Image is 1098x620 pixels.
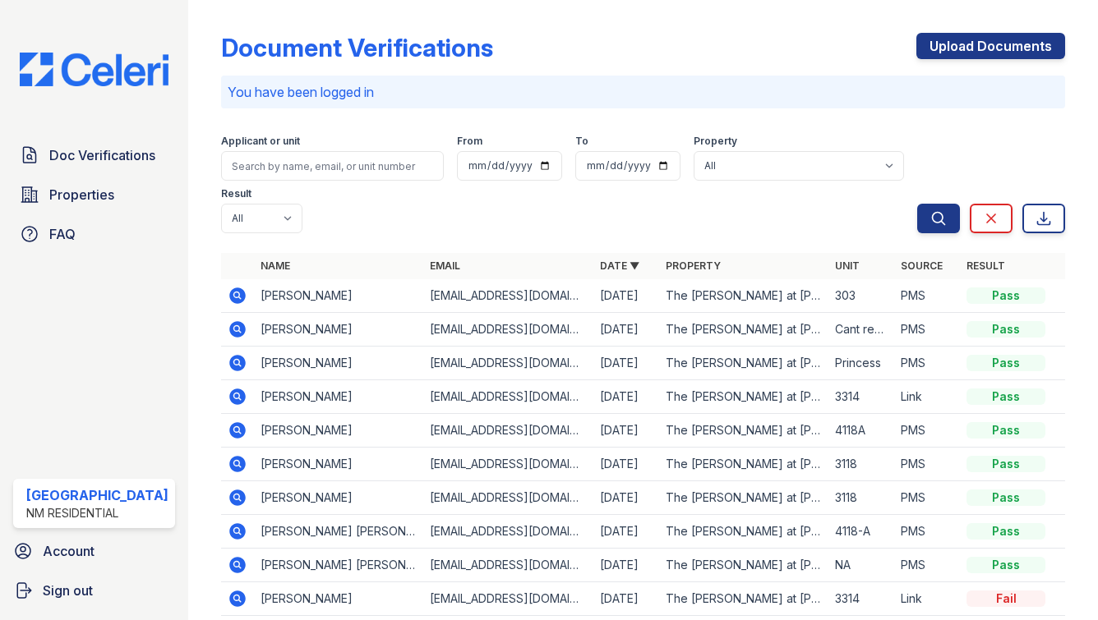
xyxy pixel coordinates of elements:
[828,481,894,515] td: 3118
[228,82,1059,102] p: You have been logged in
[967,259,1005,272] a: Result
[894,380,960,414] td: Link
[575,135,588,148] label: To
[894,279,960,313] td: PMS
[423,347,593,380] td: [EMAIL_ADDRESS][DOMAIN_NAME]
[967,523,1045,540] div: Pass
[423,448,593,481] td: [EMAIL_ADDRESS][DOMAIN_NAME]
[916,33,1065,59] a: Upload Documents
[659,582,828,616] td: The [PERSON_NAME] at [PERSON_NAME][GEOGRAPHIC_DATA]
[600,259,639,272] a: Date ▼
[254,549,423,582] td: [PERSON_NAME] [PERSON_NAME]
[254,347,423,380] td: [PERSON_NAME]
[423,380,593,414] td: [EMAIL_ADDRESS][DOMAIN_NAME]
[659,279,828,313] td: The [PERSON_NAME] at [PERSON_NAME][GEOGRAPHIC_DATA]
[593,481,659,515] td: [DATE]
[666,259,721,272] a: Property
[828,448,894,481] td: 3118
[26,485,168,505] div: [GEOGRAPHIC_DATA]
[659,549,828,582] td: The [PERSON_NAME] at [PERSON_NAME][GEOGRAPHIC_DATA]
[254,380,423,414] td: [PERSON_NAME]
[593,380,659,414] td: [DATE]
[593,313,659,347] td: [DATE]
[894,347,960,380] td: PMS
[423,515,593,549] td: [EMAIL_ADDRESS][DOMAIN_NAME]
[828,380,894,414] td: 3314
[967,355,1045,371] div: Pass
[423,279,593,313] td: [EMAIL_ADDRESS][DOMAIN_NAME]
[894,549,960,582] td: PMS
[423,549,593,582] td: [EMAIL_ADDRESS][DOMAIN_NAME]
[423,414,593,448] td: [EMAIL_ADDRESS][DOMAIN_NAME]
[894,515,960,549] td: PMS
[694,135,737,148] label: Property
[7,535,182,567] a: Account
[828,414,894,448] td: 4118A
[967,422,1045,439] div: Pass
[423,313,593,347] td: [EMAIL_ADDRESS][DOMAIN_NAME]
[43,541,95,561] span: Account
[254,313,423,347] td: [PERSON_NAME]
[254,481,423,515] td: [PERSON_NAME]
[457,135,482,148] label: From
[43,581,93,600] span: Sign out
[659,313,828,347] td: The [PERSON_NAME] at [PERSON_NAME][GEOGRAPHIC_DATA]
[254,448,423,481] td: [PERSON_NAME]
[254,414,423,448] td: [PERSON_NAME]
[261,259,290,272] a: Name
[894,313,960,347] td: PMS
[828,347,894,380] td: Princess
[967,321,1045,338] div: Pass
[254,279,423,313] td: [PERSON_NAME]
[49,145,155,165] span: Doc Verifications
[659,448,828,481] td: The [PERSON_NAME] at [PERSON_NAME][GEOGRAPHIC_DATA]
[659,515,828,549] td: The [PERSON_NAME] at [PERSON_NAME][GEOGRAPHIC_DATA]
[13,139,175,172] a: Doc Verifications
[7,574,182,607] a: Sign out
[659,414,828,448] td: The [PERSON_NAME] at [PERSON_NAME][GEOGRAPHIC_DATA]
[423,481,593,515] td: [EMAIL_ADDRESS][DOMAIN_NAME]
[593,347,659,380] td: [DATE]
[423,582,593,616] td: [EMAIL_ADDRESS][DOMAIN_NAME]
[13,218,175,250] a: FAQ
[659,347,828,380] td: The [PERSON_NAME] at [PERSON_NAME][GEOGRAPHIC_DATA]
[894,582,960,616] td: Link
[593,414,659,448] td: [DATE]
[828,313,894,347] td: Cant remember
[593,582,659,616] td: [DATE]
[49,185,114,204] span: Properties
[967,456,1045,472] div: Pass
[828,549,894,582] td: NA
[894,448,960,481] td: PMS
[967,388,1045,405] div: Pass
[430,259,460,272] a: Email
[593,515,659,549] td: [DATE]
[254,582,423,616] td: [PERSON_NAME]
[967,557,1045,573] div: Pass
[901,259,943,272] a: Source
[659,481,828,515] td: The [PERSON_NAME] at [PERSON_NAME][GEOGRAPHIC_DATA]
[7,53,182,86] img: CE_Logo_Blue-a8612792a0a2168367f1c8372b55b34899dd931a85d93a1a3d3e32e68fde9ad4.png
[967,489,1045,506] div: Pass
[593,549,659,582] td: [DATE]
[828,582,894,616] td: 3314
[221,33,493,62] div: Document Verifications
[593,448,659,481] td: [DATE]
[828,515,894,549] td: 4118-A
[221,151,444,181] input: Search by name, email, or unit number
[967,590,1045,607] div: Fail
[894,481,960,515] td: PMS
[659,380,828,414] td: The [PERSON_NAME] at [PERSON_NAME][GEOGRAPHIC_DATA]
[221,135,300,148] label: Applicant or unit
[221,187,251,200] label: Result
[13,178,175,211] a: Properties
[254,515,423,549] td: [PERSON_NAME] [PERSON_NAME]
[894,414,960,448] td: PMS
[835,259,860,272] a: Unit
[49,224,76,244] span: FAQ
[967,287,1045,304] div: Pass
[593,279,659,313] td: [DATE]
[26,505,168,521] div: NM Residential
[828,279,894,313] td: 303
